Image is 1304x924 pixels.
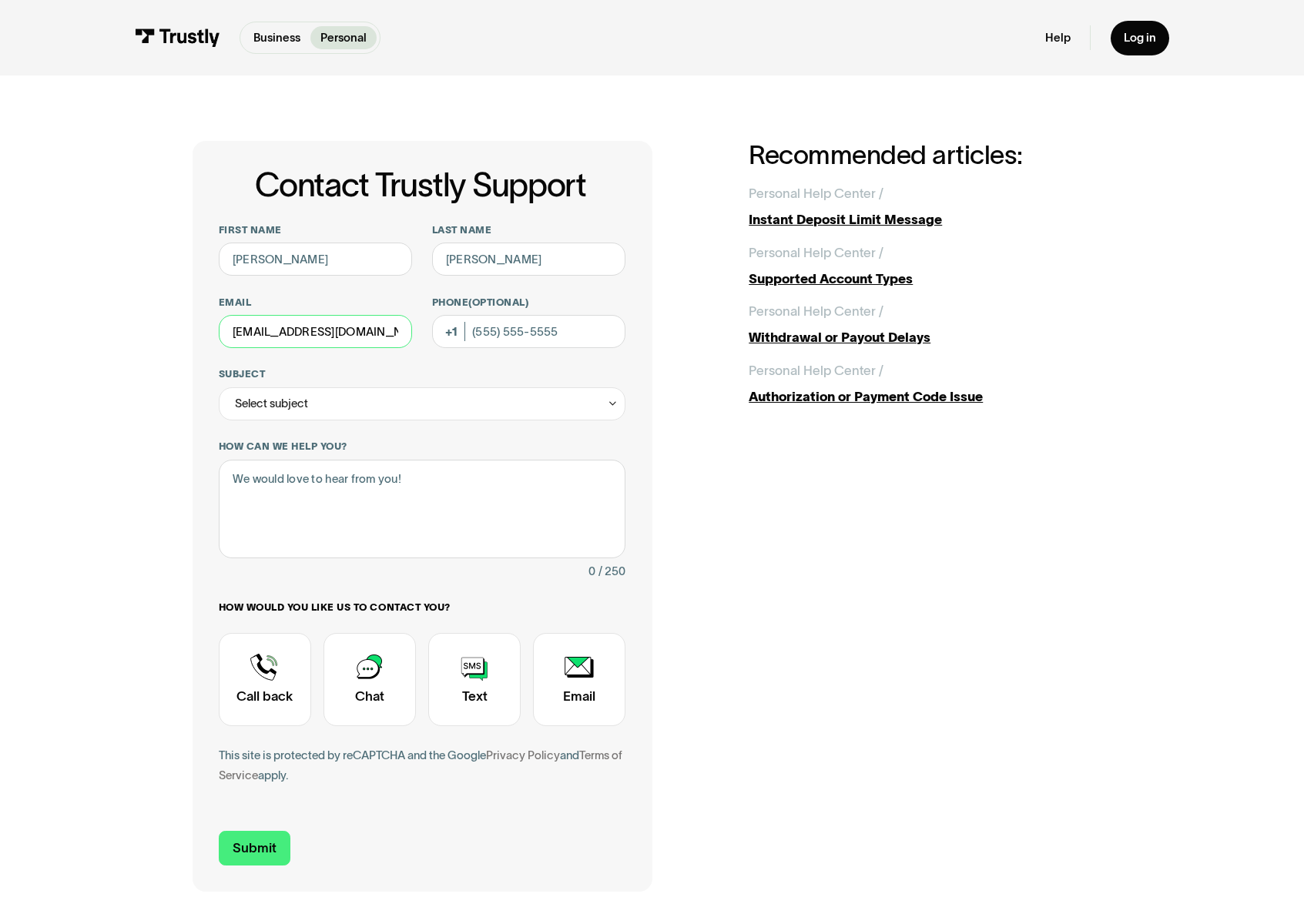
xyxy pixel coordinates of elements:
[432,296,626,309] label: Phone
[1124,30,1156,45] div: Log in
[749,243,1111,289] a: Personal Help Center /Supported Account Types
[219,243,413,276] input: Alex
[219,367,626,380] label: Subject
[135,28,220,46] img: Trustly Logo
[219,223,413,236] label: First name
[219,315,413,348] input: alex@mail.com
[749,183,1111,229] a: Personal Help Center /Instant Deposit Limit Message
[432,243,626,276] input: Howard
[219,223,626,865] form: Contact Trustly Support
[253,29,300,46] p: Business
[219,748,622,782] a: Terms of Service
[749,301,1111,347] a: Personal Help Center /Withdrawal or Payout Delays
[749,360,883,380] div: Personal Help Center /
[749,387,1111,407] div: Authorization or Payment Code Issue
[320,29,367,46] p: Personal
[468,296,528,308] span: (Optional)
[1045,30,1071,45] a: Help
[235,393,308,413] div: Select subject
[1111,21,1169,55] a: Log in
[486,748,560,762] a: Privacy Policy
[749,301,883,321] div: Personal Help Center /
[749,209,1111,229] div: Instant Deposit Limit Message
[219,831,290,865] input: Submit
[749,327,1111,347] div: Withdrawal or Payout Delays
[749,269,1111,289] div: Supported Account Types
[219,440,626,453] label: How can we help you?
[219,296,413,309] label: Email
[598,561,625,581] div: / 250
[432,315,626,348] input: (555) 555-5555
[749,243,883,263] div: Personal Help Center /
[216,167,626,203] h1: Contact Trustly Support
[219,601,626,614] label: How would you like us to contact you?
[310,26,377,50] a: Personal
[244,26,311,50] a: Business
[749,360,1111,407] a: Personal Help Center /Authorization or Payment Code Issue
[588,561,595,581] div: 0
[219,745,626,785] div: This site is protected by reCAPTCHA and the Google and apply.
[749,183,883,203] div: Personal Help Center /
[219,387,626,420] div: Select subject
[749,141,1111,170] h2: Recommended articles:
[432,223,626,236] label: Last name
